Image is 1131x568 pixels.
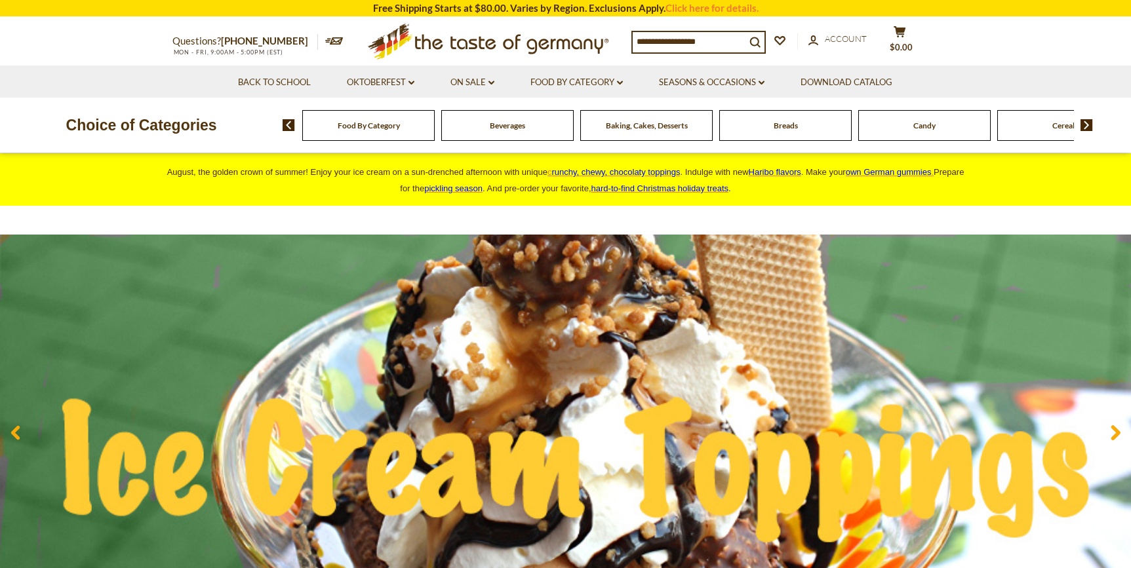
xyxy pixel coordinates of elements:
[551,167,680,177] span: runchy, chewy, chocolaty toppings
[547,167,681,177] a: crunchy, chewy, chocolaty toppings
[846,167,934,177] a: own German gummies.
[1081,119,1093,131] img: next arrow
[172,33,318,50] p: Questions?
[450,75,494,90] a: On Sale
[167,167,964,193] span: August, the golden crown of summer! Enjoy your ice cream on a sun-drenched afternoon with unique ...
[591,183,729,193] a: hard-to-find Christmas holiday treats
[749,167,801,177] a: Haribo flavors
[221,35,308,47] a: [PHONE_NUMBER]
[283,119,295,131] img: previous arrow
[338,121,400,130] a: Food By Category
[1052,121,1075,130] a: Cereal
[774,121,798,130] a: Breads
[659,75,764,90] a: Seasons & Occasions
[808,32,867,47] a: Account
[890,42,913,52] span: $0.00
[825,33,867,44] span: Account
[347,75,414,90] a: Oktoberfest
[913,121,936,130] a: Candy
[530,75,623,90] a: Food By Category
[238,75,311,90] a: Back to School
[172,48,284,56] span: MON - FRI, 9:00AM - 5:00PM (EST)
[881,26,920,58] button: $0.00
[591,183,731,193] span: .
[606,121,688,130] a: Baking, Cakes, Desserts
[846,167,932,177] span: own German gummies
[801,75,892,90] a: Download Catalog
[665,2,759,14] a: Click here for details.
[490,121,525,130] a: Beverages
[424,183,483,193] a: pickling season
